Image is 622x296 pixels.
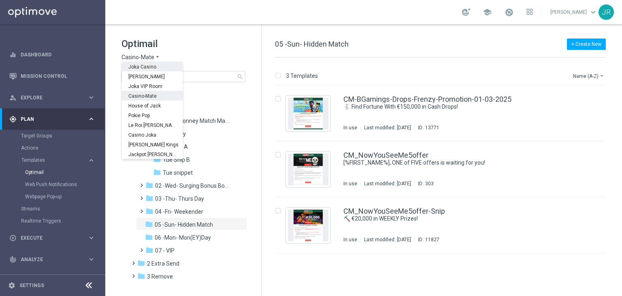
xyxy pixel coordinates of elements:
div: Last modified: [DATE] [361,236,414,243]
span: 3 Remove [147,273,173,280]
button: track_changes Analyze keyboard_arrow_right [9,256,96,263]
img: 11827.jpeg [288,210,328,241]
button: play_circle_outline Execute keyboard_arrow_right [9,235,96,241]
i: arrow_drop_down [599,73,605,79]
div: In use [343,124,357,131]
div: In use [343,236,357,243]
div: 13771 [425,124,439,131]
div: Realtime Triggers [21,215,104,227]
div: Actions [21,142,104,154]
a: 🐇 Find Fortune With €150,000 in Cash Drops! [343,103,552,111]
p: 3 Templates [286,72,318,79]
span: Execute [21,236,87,240]
div: equalizer Dashboard [9,51,96,58]
div: Last modified: [DATE] [361,124,414,131]
a: Optimail [25,169,84,176]
div: ID: [414,236,439,243]
div: ID: [414,124,439,131]
div: In use [343,180,357,187]
div: Last modified: [DATE] [361,180,414,187]
div: 11827 [425,236,439,243]
span: Casino-Mate [121,54,154,61]
a: Actions [21,145,84,151]
i: equalizer [9,51,17,58]
i: folder [145,207,153,215]
button: + Create New [567,39,606,50]
ng-dropdown-panel: Options list [122,62,183,159]
div: 🐇 Find Fortune With €150,000 in Cash Drops! [343,103,571,111]
i: keyboard_arrow_right [87,94,95,101]
i: folder [145,246,153,254]
div: Webpage Pop-up [25,191,104,203]
div: Press SPACE to select this row. [267,197,620,253]
span: 01 -Tue- Monney Match Maker [155,117,232,124]
div: Mission Control [9,65,95,87]
span: 07 - VIP [155,247,175,254]
a: Mission Control [21,65,95,87]
div: Templates [21,154,104,203]
a: CM_NowYouSeeMe5offer-Snip [343,208,445,215]
i: settings [8,282,15,289]
span: keyboard_arrow_down [589,8,598,17]
a: Settings [19,283,44,288]
div: Explore [9,94,87,101]
i: gps_fixed [9,116,17,123]
span: 04 -Fri- Weekender [155,208,203,215]
i: folder [145,181,153,189]
a: ⛏️ €20,000 in WEEKLY Prizes! [343,215,552,223]
button: gps_fixed Plan keyboard_arrow_right [9,116,96,122]
i: arrow_drop_down [154,54,161,61]
a: Streams [21,206,84,212]
button: Templates keyboard_arrow_right [21,157,96,163]
i: keyboard_arrow_right [87,255,95,263]
i: track_changes [9,256,17,263]
a: Webpage Pop-up [25,193,84,200]
div: Press SPACE to select this row. [267,86,620,142]
div: Streams [21,203,104,215]
a: [PERSON_NAME]keyboard_arrow_down [550,6,599,18]
a: [%FIRST_NAME%], ONE of FIVE offers is waiting for you! [343,159,552,167]
div: Web Push Notifications [25,178,104,191]
button: Mission Control [9,73,96,79]
button: Casino-Mate arrow_drop_down [121,54,161,61]
a: Realtime Triggers [21,218,84,224]
span: Analyze [21,257,87,262]
h1: Optimail [121,37,245,50]
div: ⛏️ €20,000 in WEEKLY Prizes! [343,215,571,223]
div: Dashboard [9,44,95,65]
i: keyboard_arrow_right [87,157,95,164]
i: folder [153,168,161,176]
span: school [483,8,492,17]
div: JR [599,4,614,20]
img: 303.jpeg [288,154,328,185]
i: folder [137,272,145,280]
i: folder [153,155,161,163]
button: person_search Explore keyboard_arrow_right [9,94,96,101]
i: keyboard_arrow_right [87,234,95,242]
i: play_circle_outline [9,234,17,242]
div: Plan [9,116,87,123]
a: Web Push Notifications [25,181,84,188]
i: folder [145,220,153,228]
i: folder [145,233,153,241]
div: Execute [9,234,87,242]
span: 2 Extra Send [147,260,179,267]
div: Analyze [9,256,87,263]
span: Explore [21,95,87,100]
div: [%FIRST_NAME%], ONE of FIVE offers is waiting for you! [343,159,571,167]
div: Target Groups [21,130,104,142]
button: Name (A-Z)arrow_drop_down [572,71,606,81]
a: Dashboard [21,44,95,65]
a: CM-BGamings-Drops-Frenzy-Promotion-01-03-2025 [343,96,511,103]
span: 06 -Mon- Mon(EY)Day [155,234,211,241]
div: Press SPACE to select this row. [267,142,620,197]
span: Tue Snip B [163,156,190,163]
div: 303 [425,180,434,187]
span: search [237,73,243,80]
